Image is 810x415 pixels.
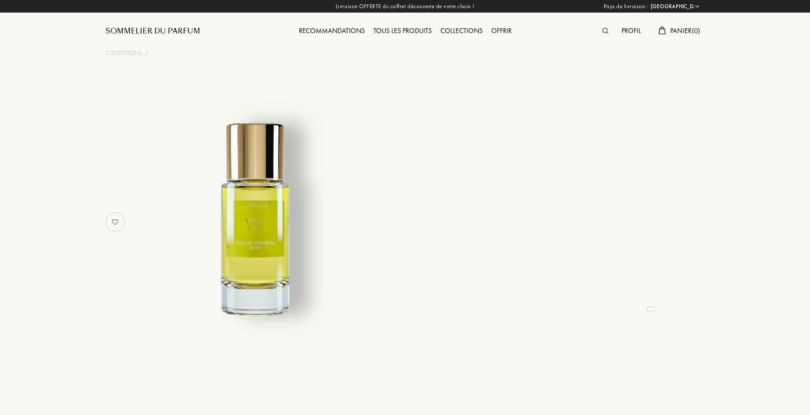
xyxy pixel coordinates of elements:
div: / [145,49,148,58]
div: Recommandations [294,26,369,37]
a: Collections [436,26,487,35]
a: Sommelier du Parfum [106,26,200,36]
a: Collections [106,49,142,58]
span: Pays de livraison : [604,2,648,11]
img: cart.svg [658,26,665,34]
img: undefined undefined [148,110,363,325]
a: Offrir [487,26,516,35]
img: arrow_w.png [694,3,701,10]
a: Tous les produits [369,26,436,35]
img: no_like_p.png [106,213,124,231]
div: Profil [617,26,645,37]
div: Collections [436,26,487,37]
a: Profil [617,26,645,35]
div: Tous les produits [369,26,436,37]
div: Offrir [487,26,516,37]
span: Panier ( 0 ) [670,26,701,35]
img: search_icn.svg [602,28,608,34]
a: Recommandations [294,26,369,35]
